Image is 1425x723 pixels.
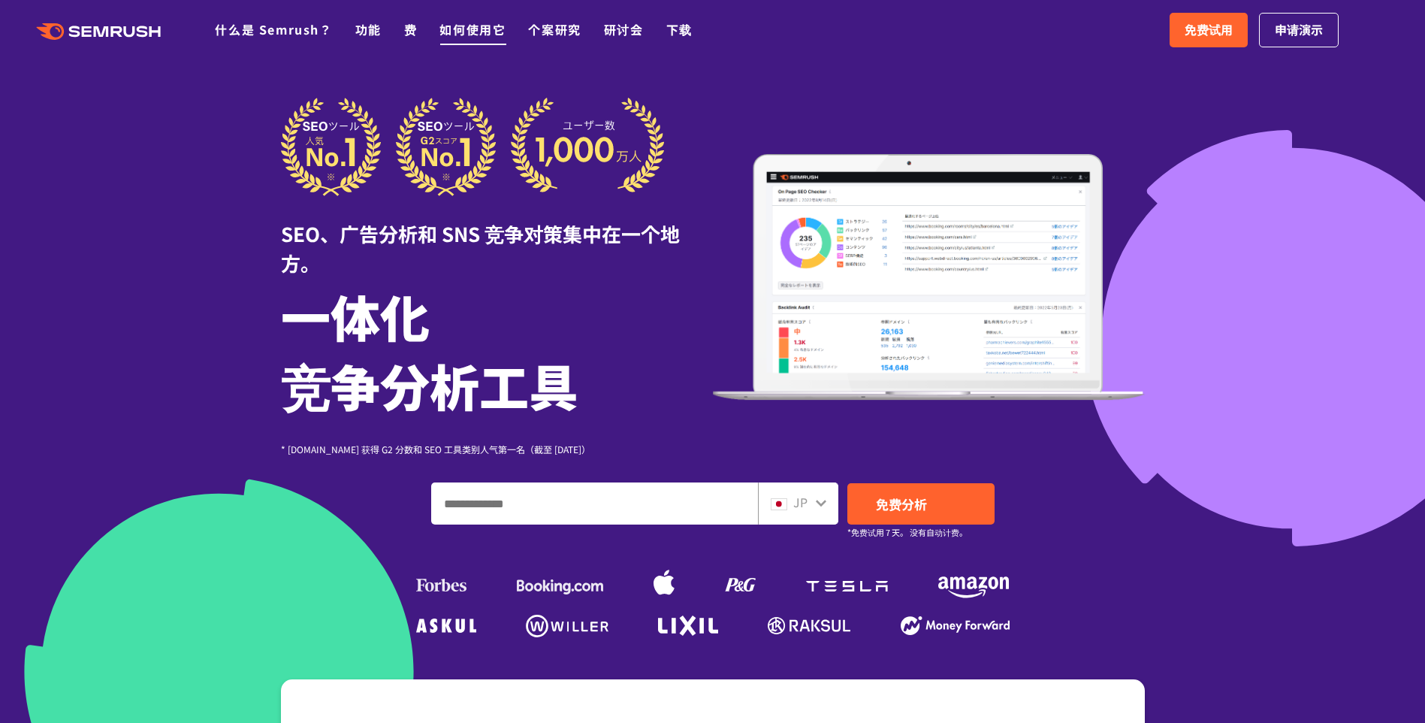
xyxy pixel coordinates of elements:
span: 免费试用 [1185,20,1233,40]
a: 如何使用它 [439,20,506,38]
span: JP [793,493,808,511]
h1: 一体化 竞争分析工具 [281,281,713,419]
span: 免费分析 [876,495,927,513]
a: 什么是 Semrush？ [215,20,332,38]
a: 下载 [666,20,693,38]
a: 免费分析 [847,483,995,525]
a: 申请演示 [1259,13,1339,47]
small: *免费试用 7 天。 没有自动计费。 [847,525,968,540]
input: 输入您的域名、关键字或网址 [432,483,757,524]
a: 个案研究 [528,20,581,38]
div: * [DOMAIN_NAME] 获得 G2 分数和 SEO 工具类别人气第一名（截至 [DATE]） [281,442,713,456]
span: 申请演示 [1275,20,1323,40]
a: 免费试用 [1170,13,1248,47]
a: 研讨会 [604,20,644,38]
a: 功能 [355,20,382,38]
div: SEO、广告分析和 SNS 竞争对策集中在一个地方。 [281,196,713,277]
a: 费 [404,20,418,38]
